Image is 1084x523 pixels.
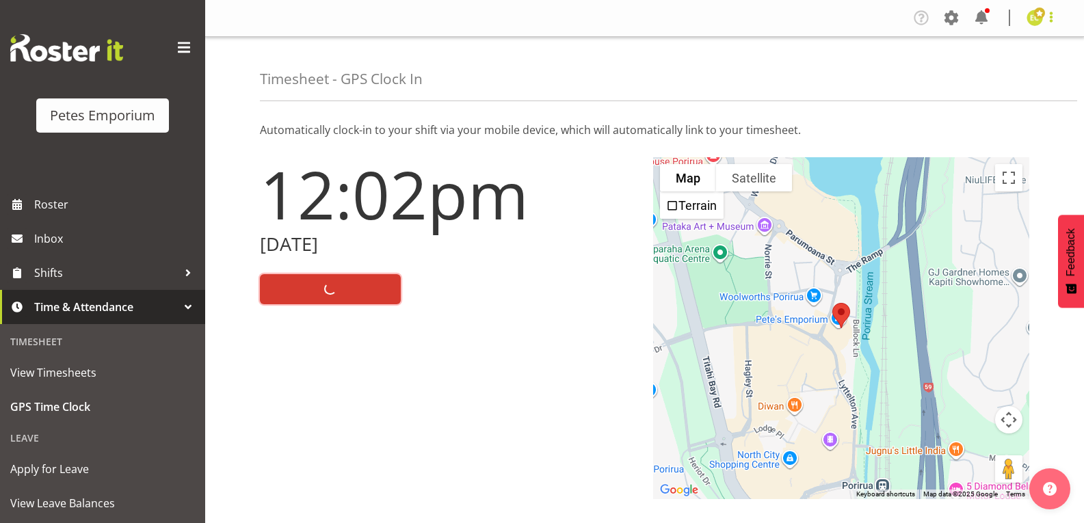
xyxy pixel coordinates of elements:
img: help-xxl-2.png [1043,482,1057,496]
a: Terms [1006,490,1025,498]
span: GPS Time Clock [10,397,195,417]
span: Roster [34,194,198,215]
button: Show street map [660,164,716,191]
img: Rosterit website logo [10,34,123,62]
button: Feedback - Show survey [1058,215,1084,308]
ul: Show street map [660,191,724,219]
h1: 12:02pm [260,157,637,231]
div: Timesheet [3,327,202,356]
button: Drag Pegman onto the map to open Street View [995,455,1022,483]
button: Map camera controls [995,406,1022,433]
img: emma-croft7499.jpg [1027,10,1043,26]
a: View Timesheets [3,356,202,390]
label: Terrain [678,198,717,213]
li: Terrain [661,193,722,217]
span: Feedback [1065,228,1077,276]
div: Petes Emporium [50,105,155,126]
div: Leave [3,424,202,452]
img: Google [657,481,702,499]
span: Shifts [34,263,178,283]
p: Automatically clock-in to your shift via your mobile device, which will automatically link to you... [260,122,1029,138]
h2: [DATE] [260,234,637,255]
span: View Timesheets [10,362,195,383]
a: View Leave Balances [3,486,202,520]
span: Inbox [34,228,198,249]
button: Show satellite imagery [716,164,792,191]
button: Toggle fullscreen view [995,164,1022,191]
span: Apply for Leave [10,459,195,479]
button: Keyboard shortcuts [856,490,915,499]
a: GPS Time Clock [3,390,202,424]
h4: Timesheet - GPS Clock In [260,71,423,87]
span: Map data ©2025 Google [923,490,998,498]
span: Time & Attendance [34,297,178,317]
span: View Leave Balances [10,493,195,513]
a: Open this area in Google Maps (opens a new window) [657,481,702,499]
a: Apply for Leave [3,452,202,486]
